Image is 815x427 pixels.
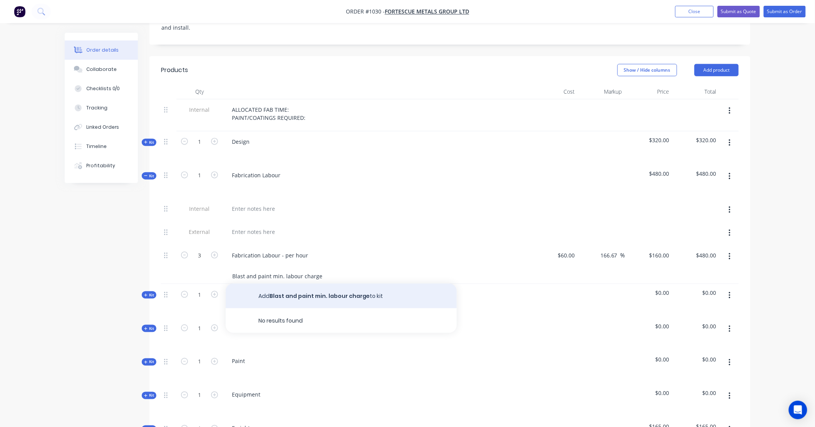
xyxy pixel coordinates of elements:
[142,172,156,180] div: Kit
[65,98,138,118] button: Tracking
[65,40,138,60] button: Order details
[142,291,156,299] div: Kit
[617,64,677,76] button: Show / Hide columns
[676,356,717,364] span: $0.00
[694,64,739,76] button: Add product
[672,84,720,99] div: Total
[176,84,223,99] div: Qty
[161,66,188,75] div: Products
[226,104,312,123] div: ALLOCATED FAB TIME: PAINT/COATINGS REQUIRED:
[144,140,154,145] span: Kit
[718,6,760,17] button: Submit as Quote
[625,84,672,99] div: Price
[86,66,117,73] div: Collaborate
[620,251,625,260] span: %
[531,84,578,99] div: Cost
[628,289,669,297] span: $0.00
[628,136,669,144] span: $320.00
[86,85,120,92] div: Checklists 0/0
[144,292,154,298] span: Kit
[226,389,267,400] div: Equipment
[676,389,717,397] span: $0.00
[144,326,154,331] span: Kit
[142,358,156,366] div: Kit
[144,359,154,365] span: Kit
[86,104,107,111] div: Tracking
[142,392,156,399] div: Kit
[628,356,669,364] span: $0.00
[628,322,669,330] span: $0.00
[232,268,386,284] input: Search...
[675,6,714,17] button: Close
[676,322,717,330] span: $0.00
[86,47,119,54] div: Order details
[226,356,251,367] div: Paint
[179,205,220,213] span: Internal
[156,14,252,33] div: Includes fabrication, materials and install.
[346,8,385,15] span: Order #1030 -
[144,393,154,398] span: Kit
[142,325,156,332] div: Kit
[65,79,138,98] button: Checklists 0/0
[14,6,25,17] img: Factory
[226,284,457,308] button: AddBlast and paint min. labour chargeto kit
[86,143,107,150] div: Timeline
[676,170,717,178] span: $480.00
[65,118,138,137] button: Linked Orders
[65,137,138,156] button: Timeline
[676,136,717,144] span: $320.00
[676,289,717,297] span: $0.00
[385,8,469,15] a: FORTESCUE METALS GROUP LTD
[142,139,156,146] div: Kit
[65,156,138,175] button: Profitability
[226,170,287,181] div: Fabrication Labour
[628,389,669,397] span: $0.00
[226,250,314,261] div: Fabrication Labour - per hour
[789,401,807,419] div: Open Intercom Messenger
[86,124,119,131] div: Linked Orders
[65,60,138,79] button: Collaborate
[628,170,669,178] span: $480.00
[764,6,806,17] button: Submit as Order
[179,228,220,236] span: External
[144,173,154,179] span: Kit
[179,106,220,114] span: Internal
[226,136,256,147] div: Design
[578,84,626,99] div: Markup
[86,162,115,169] div: Profitability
